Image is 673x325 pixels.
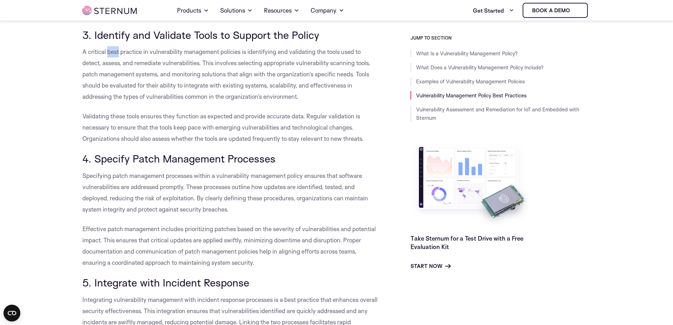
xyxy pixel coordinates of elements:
span: Specifying patch management processes within a vulnerability management policy ensures that softw... [82,172,368,213]
a: What Does a Vulnerability Management Policy Include? [416,64,544,71]
img: sternum iot [573,8,578,13]
a: Book a demo [523,3,588,18]
a: What Is a Vulnerability Management Policy? [416,50,518,57]
a: Products [177,1,209,20]
span: 3. Identify and Validate Tools to Support the Policy [82,28,319,41]
a: Start Now [410,262,451,270]
span: 5. Integrate with Incident Response [82,276,249,289]
img: sternum iot [82,6,137,15]
img: Take Sternum for a Test Drive with a Free Evaluation Kit [410,141,533,229]
a: Solutions [220,1,253,20]
a: Examples of Vulnerability Management Policies [416,78,525,85]
h3: JUMP TO SECTION [410,35,591,41]
span: Effective patch management includes prioritizing patches based on the severity of vulnerabilities... [82,225,376,266]
span: A critical best practice in vulnerability management policies is identifying and validating the t... [82,48,370,100]
a: Vulnerability Management Policy Best Practices [416,92,526,99]
span: 4. Specify Patch Management Processes [82,152,276,165]
a: Resources [264,1,299,20]
a: Take Sternum for a Test Drive with a Free Evaluation Kit [410,235,523,250]
a: Company [311,1,344,20]
a: Get Started [473,4,514,18]
button: Open CMP widget [4,305,20,321]
span: Validating these tools ensures they function as expected and provide accurate data. Regular valid... [82,112,363,142]
a: Vulnerability Assessment and Remediation for IoT and Embedded with Sternum [416,106,579,121]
